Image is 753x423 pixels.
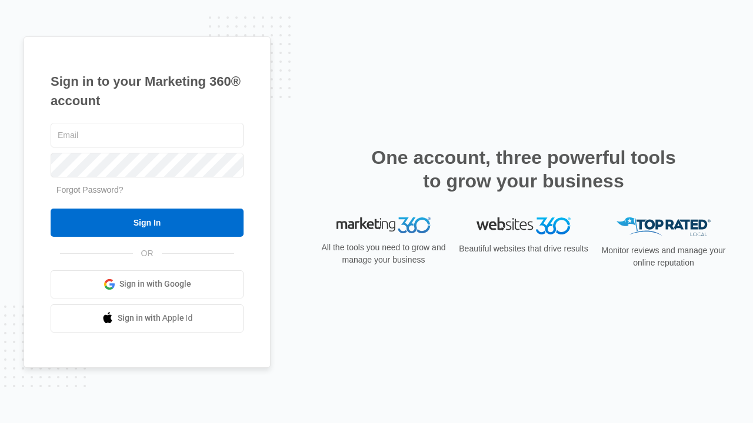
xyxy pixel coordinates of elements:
[458,243,589,255] p: Beautiful websites that drive results
[119,278,191,290] span: Sign in with Google
[56,185,124,194] a: Forgot Password?
[336,217,431,234] img: Marketing 360
[368,146,679,193] h2: One account, three powerful tools to grow your business
[477,217,571,234] img: Websites 360
[51,209,244,237] input: Sign In
[51,123,244,147] input: Email
[51,304,244,333] a: Sign in with Apple Id
[133,247,162,260] span: OR
[318,241,449,266] p: All the tools you need to grow and manage your business
[598,244,729,269] p: Monitor reviews and manage your online reputation
[118,312,193,324] span: Sign in with Apple Id
[51,72,244,110] h1: Sign in to your Marketing 360® account
[617,217,711,237] img: Top Rated Local
[51,270,244,298] a: Sign in with Google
